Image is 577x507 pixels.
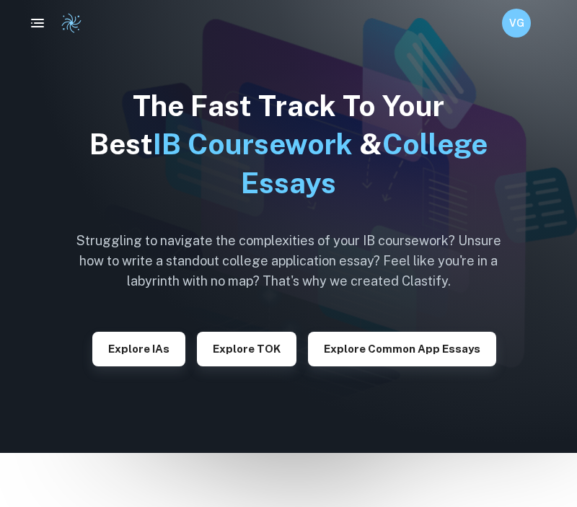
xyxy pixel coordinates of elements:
button: VG [502,9,531,38]
h6: VG [508,15,525,31]
a: Clastify logo [52,12,82,34]
a: Explore IAs [92,341,185,355]
a: Explore TOK [197,341,296,355]
span: College Essays [241,127,488,199]
button: Explore IAs [92,332,185,366]
h6: Struggling to navigate the complexities of your IB coursework? Unsure how to write a standout col... [65,231,512,291]
button: Explore Common App essays [308,332,496,366]
a: Explore Common App essays [308,341,496,355]
button: Explore TOK [197,332,296,366]
img: Clastify logo [61,12,82,34]
h1: The Fast Track To Your Best & [65,87,512,202]
span: IB Coursework [153,127,353,161]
